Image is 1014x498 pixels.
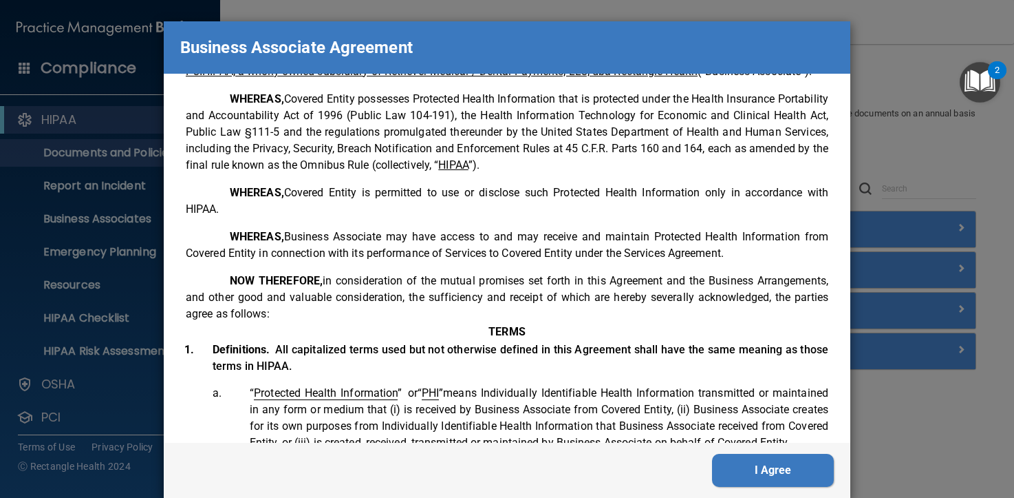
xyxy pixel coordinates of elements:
[230,186,284,199] span: WHEREAS,
[186,229,828,262] p: Business Associate may have access to and may receive and maintain Protected Health Information f...
[230,92,284,105] span: WHEREAS,
[488,324,526,340] p: TERMS
[224,385,828,451] li: or means Individually Identifiable Health Information transmitted or maintained in any form or me...
[960,62,1000,103] button: Open Resource Center, 2 new notifications
[213,342,828,375] p: Definitions.
[230,230,284,243] span: WHEREAS,
[186,273,828,322] p: in consideration of the mutual promises set forth in this Agreement and the Business Arrangements...
[422,386,439,400] span: PHI
[180,32,413,63] p: Business Associate Agreement
[995,70,1000,88] div: 2
[250,386,402,400] span: “ ”
[254,386,398,400] span: Protected Health Information
[186,185,828,218] p: Covered Entity is permitted to use or disclose such Protected Health Information only in accordan...
[230,274,323,287] span: NOW THEREFORE,
[438,158,468,172] u: HIPAA
[186,48,828,78] u: Data Momma LLC, dba PCIHIPAA, a wholly owned subsidiary of Retriever Medical / Dental Payments, L...
[418,386,444,400] span: “ ”
[213,343,828,373] span: All capitalized terms used but not otherwise defined in this Agreement shall have the same meanin...
[712,454,834,487] button: I Agree
[186,91,828,174] p: Covered Entity possesses Protected Health Information that is protected under the Health Insuranc...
